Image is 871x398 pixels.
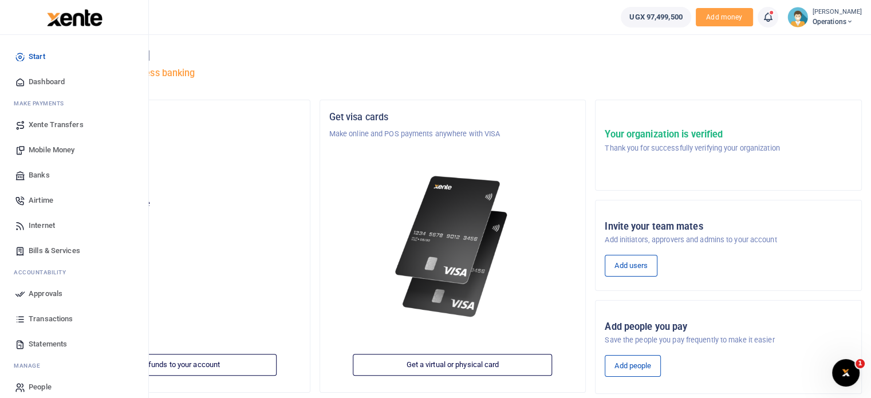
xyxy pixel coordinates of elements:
li: Ac [9,263,139,281]
span: Banks [29,170,50,181]
a: Get a virtual or physical card [353,354,553,376]
h4: Hello [PERSON_NAME] [44,49,862,62]
a: Transactions [9,306,139,332]
img: profile-user [787,7,808,27]
a: Add funds to your account [77,354,277,376]
a: logo-small logo-large logo-large [46,13,103,21]
a: Internet [9,213,139,238]
a: Dashboard [9,69,139,94]
a: Statements [9,332,139,357]
li: Wallet ballance [616,7,695,27]
span: UGX 97,499,500 [629,11,682,23]
li: Toup your wallet [696,8,753,27]
a: UGX 97,499,500 [621,7,691,27]
a: Mobile Money [9,137,139,163]
a: Add money [696,12,753,21]
a: profile-user [PERSON_NAME] Operations [787,7,862,27]
h5: Welcome to better business banking [44,68,862,79]
span: Mobile Money [29,144,74,156]
span: Approvals [29,288,62,300]
span: People [29,381,52,393]
a: Start [9,44,139,69]
p: Operations [53,173,301,184]
a: Add people [605,355,661,377]
img: xente-_physical_cards.png [391,167,515,326]
li: M [9,94,139,112]
h5: Add people you pay [605,321,852,333]
span: countability [22,268,66,277]
h5: Account [53,156,301,167]
a: Add users [605,255,657,277]
a: Airtime [9,188,139,213]
a: Banks [9,163,139,188]
h5: Your organization is verified [605,129,779,140]
span: Internet [29,220,55,231]
span: ake Payments [19,99,64,108]
span: Airtime [29,195,53,206]
span: Xente Transfers [29,119,84,131]
span: Start [29,51,45,62]
span: Statements [29,338,67,350]
img: logo-large [47,9,103,26]
p: Your current account balance [53,198,301,210]
small: [PERSON_NAME] [813,7,862,17]
span: Add money [696,8,753,27]
span: Dashboard [29,76,65,88]
a: Bills & Services [9,238,139,263]
a: Approvals [9,281,139,306]
span: Transactions [29,313,73,325]
p: Thank you for successfully verifying your organization [605,143,779,154]
p: Make online and POS payments anywhere with VISA [329,128,577,140]
iframe: Intercom live chat [832,359,860,387]
h5: Organization [53,112,301,123]
h5: Get visa cards [329,112,577,123]
span: Bills & Services [29,245,80,257]
p: Xente Sandbox Limited [53,128,301,140]
span: anage [19,361,41,370]
span: Operations [813,17,862,27]
li: M [9,357,139,375]
h5: Invite your team mates [605,221,852,233]
a: Xente Transfers [9,112,139,137]
p: Add initiators, approvers and admins to your account [605,234,852,246]
p: Save the people you pay frequently to make it easier [605,334,852,346]
span: 1 [856,359,865,368]
h5: UGX 97,499,500 [53,212,301,224]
